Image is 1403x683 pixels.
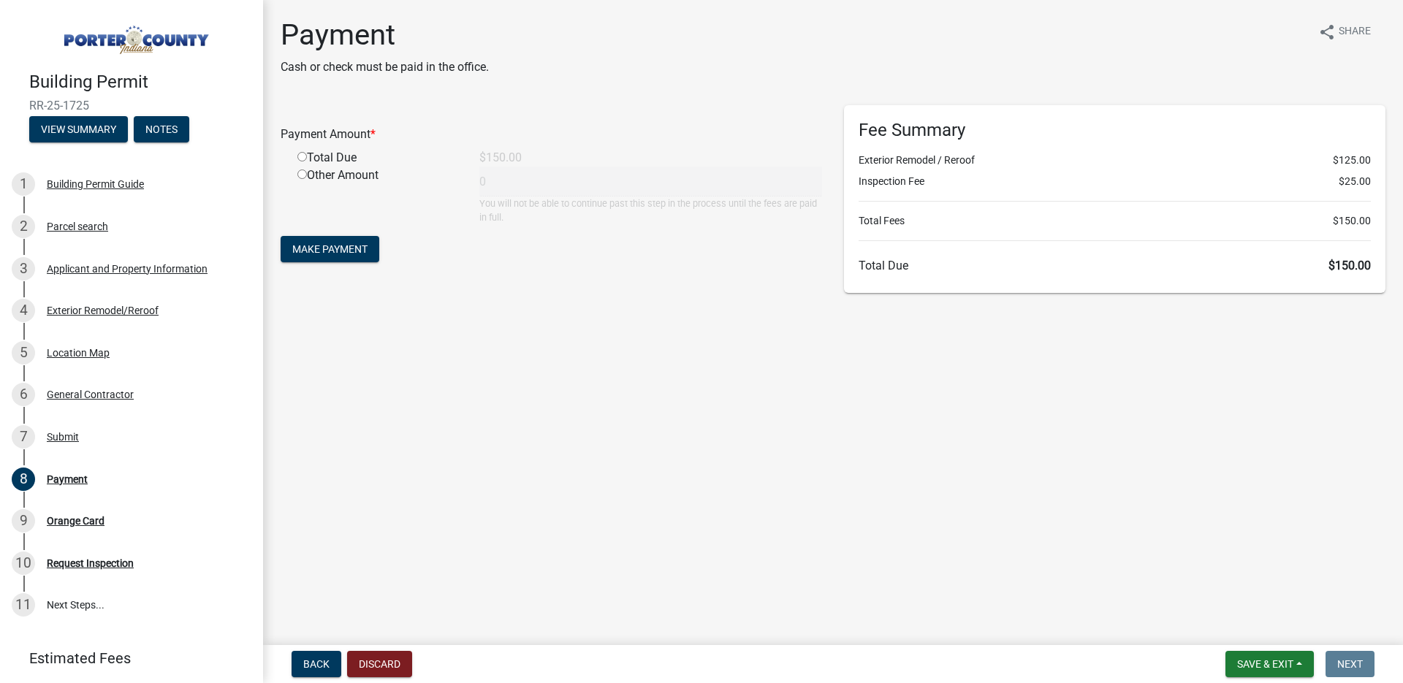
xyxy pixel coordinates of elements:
div: Building Permit Guide [47,179,144,189]
div: 4 [12,299,35,322]
h6: Fee Summary [859,120,1371,141]
button: Save & Exit [1225,651,1314,677]
button: View Summary [29,116,128,142]
div: 11 [12,593,35,617]
div: Exterior Remodel/Reroof [47,305,159,316]
div: 6 [12,383,35,406]
div: Applicant and Property Information [47,264,208,274]
button: Make Payment [281,236,379,262]
img: Porter County, Indiana [29,15,240,56]
div: Parcel search [47,221,108,232]
div: Orange Card [47,516,104,526]
span: Back [303,658,330,670]
span: Make Payment [292,243,368,255]
li: Inspection Fee [859,174,1371,189]
div: 2 [12,215,35,238]
button: Notes [134,116,189,142]
span: $25.00 [1339,174,1371,189]
span: RR-25-1725 [29,99,234,112]
div: 8 [12,468,35,491]
button: shareShare [1307,18,1383,46]
p: Cash or check must be paid in the office. [281,58,489,76]
span: Share [1339,23,1371,41]
div: General Contractor [47,389,134,400]
span: $125.00 [1333,153,1371,168]
span: Save & Exit [1237,658,1293,670]
div: 10 [12,552,35,575]
div: Submit [47,432,79,442]
div: Payment Amount [270,126,833,143]
span: Next [1337,658,1363,670]
h6: Total Due [859,259,1371,272]
li: Exterior Remodel / Reroof [859,153,1371,168]
wm-modal-confirm: Summary [29,124,128,136]
div: 7 [12,425,35,449]
i: share [1318,23,1336,41]
button: Back [292,651,341,677]
h1: Payment [281,18,489,53]
button: Discard [347,651,412,677]
span: $150.00 [1333,213,1371,229]
div: Other Amount [286,167,468,224]
wm-modal-confirm: Notes [134,124,189,136]
div: Payment [47,474,88,484]
div: Location Map [47,348,110,358]
div: Request Inspection [47,558,134,568]
div: 1 [12,172,35,196]
div: 3 [12,257,35,281]
a: Estimated Fees [12,644,240,673]
div: 5 [12,341,35,365]
li: Total Fees [859,213,1371,229]
button: Next [1326,651,1375,677]
div: 9 [12,509,35,533]
h4: Building Permit [29,72,251,93]
span: $150.00 [1328,259,1371,272]
div: Total Due [286,149,468,167]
